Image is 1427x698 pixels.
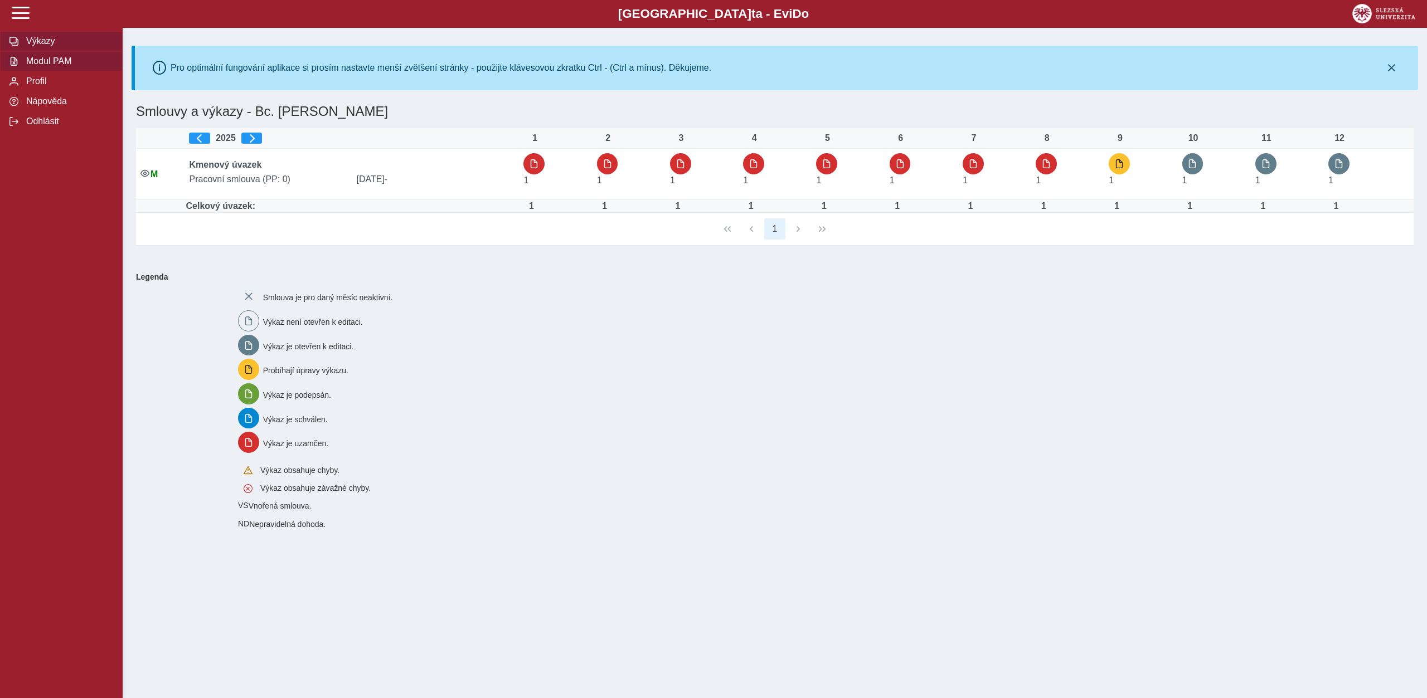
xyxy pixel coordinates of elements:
span: Úvazek : 8 h / den. 40 h / týden. [963,175,968,185]
div: Úvazek : 8 h / den. 40 h / týden. [1032,201,1055,211]
span: Nepravidelná dohoda. [249,520,326,529]
span: Úvazek : 8 h / den. 40 h / týden. [523,175,528,185]
div: 2 [597,133,619,143]
span: Úvazek : 8 h / den. 40 h / týden. [670,175,675,185]
b: Legenda [132,268,1409,286]
div: 8 [1036,133,1058,143]
span: Odhlásit [23,116,113,126]
span: Probíhají úpravy výkazu. [263,366,348,375]
div: Pro optimální fungování aplikace si prosím nastavte menší zvětšení stránky - použijte klávesovou ... [171,63,711,73]
div: 10 [1182,133,1205,143]
span: Profil [23,76,113,86]
span: Výkaz obsahuje závažné chyby. [260,484,371,492]
span: Úvazek : 8 h / den. 40 h / týden. [1328,175,1333,185]
span: Úvazek : 8 h / den. 40 h / týden. [816,175,821,185]
span: [DATE] [352,174,519,184]
span: Smlouva je pro daný měsíc neaktivní. [263,293,393,302]
div: Úvazek : 8 h / den. 40 h / týden. [740,201,762,211]
span: Smlouva vnořená do kmene [238,519,249,528]
div: Úvazek : 8 h / den. 40 h / týden. [520,201,542,211]
span: Výkaz obsahuje chyby. [260,466,339,475]
span: Úvazek : 8 h / den. 40 h / týden. [890,175,895,185]
h1: Smlouvy a výkazy - Bc. [PERSON_NAME] [132,99,1203,124]
div: Úvazek : 8 h / den. 40 h / týden. [1179,201,1201,211]
span: Nápověda [23,96,113,106]
span: Úvazek : 8 h / den. 40 h / týden. [1109,175,1114,185]
div: 5 [816,133,838,143]
td: Celkový úvazek: [185,200,519,213]
span: t [751,7,755,21]
b: Kmenový úvazek [189,160,261,169]
span: D [792,7,801,21]
span: Výkaz je otevřen k editaci. [263,341,354,350]
div: 6 [890,133,912,143]
span: Vnořená smlouva. [249,501,312,510]
span: o [802,7,809,21]
div: 4 [743,133,765,143]
span: Úvazek : 8 h / den. 40 h / týden. [743,175,748,185]
div: Úvazek : 8 h / den. 40 h / týden. [1252,201,1274,211]
span: - [385,174,387,184]
span: Pracovní smlouva (PP: 0) [185,174,352,184]
span: Výkaz je podepsán. [263,391,331,399]
img: logo_web_su.png [1352,4,1415,23]
div: Úvazek : 8 h / den. 40 h / týden. [667,201,689,211]
div: 7 [963,133,985,143]
button: 1 [764,218,785,240]
span: Výkaz není otevřen k editaci. [263,318,363,326]
div: 9 [1109,133,1131,143]
div: Úvazek : 8 h / den. 40 h / týden. [959,201,982,211]
span: Úvazek : 8 h / den. 40 h / týden. [1255,175,1260,185]
i: Smlouva je aktivní [140,169,149,178]
span: Úvazek : 8 h / den. 40 h / týden. [597,175,602,185]
div: 12 [1328,133,1351,143]
b: [GEOGRAPHIC_DATA] a - Evi [33,7,1394,21]
div: Úvazek : 8 h / den. 40 h / týden. [886,201,909,211]
span: Úvazek : 8 h / den. 40 h / týden. [1036,175,1041,185]
span: Modul PAM [23,56,113,66]
span: Úvazek : 8 h / den. 40 h / týden. [1182,175,1187,185]
span: Smlouva vnořená do kmene [238,501,249,510]
div: Úvazek : 8 h / den. 40 h / týden. [813,201,835,211]
span: Výkaz je schválen. [263,414,328,423]
div: 11 [1255,133,1278,143]
span: Výkaz je uzamčen. [263,439,329,448]
div: Úvazek : 8 h / den. 40 h / týden. [1105,201,1128,211]
div: Úvazek : 8 h / den. 40 h / týden. [1325,201,1347,211]
span: Údaje souhlasí s údaji v Magionu [151,169,158,179]
div: 3 [670,133,692,143]
div: Úvazek : 8 h / den. 40 h / týden. [594,201,616,211]
span: Výkazy [23,36,113,46]
div: 1 [523,133,546,143]
div: 2025 [189,133,515,144]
